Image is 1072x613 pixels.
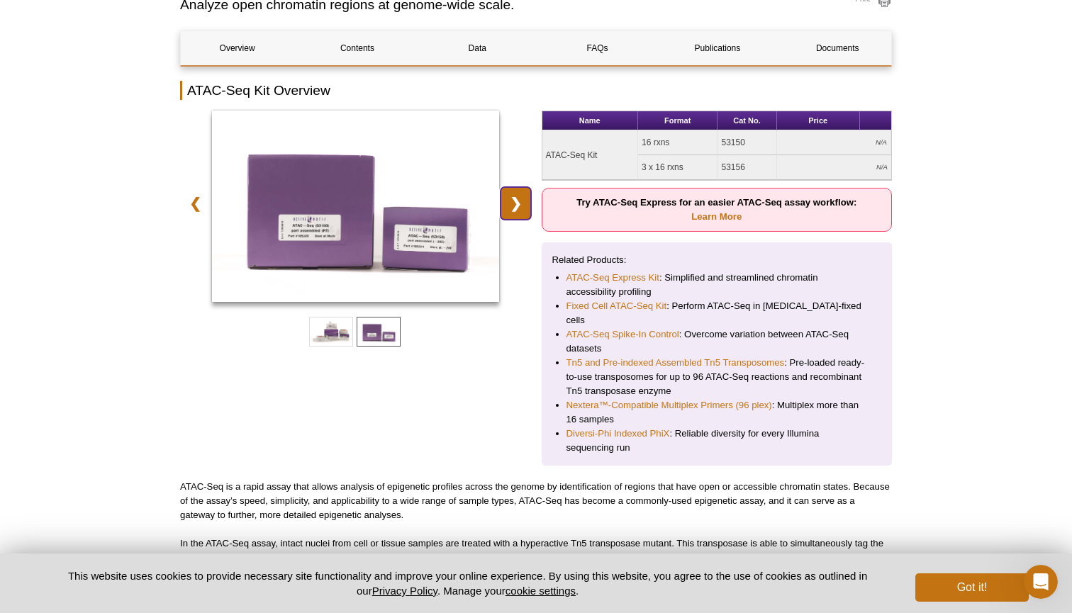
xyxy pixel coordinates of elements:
[542,111,638,130] th: Name
[506,585,576,597] button: cookie settings
[566,398,772,412] a: Nextera™-Compatible Multiplex Primers (96 plex)
[718,155,776,180] td: 53156
[212,111,499,302] img: ATAC-Seq Kit
[501,187,531,220] a: ❯
[638,111,718,130] th: Format
[181,31,294,65] a: Overview
[542,130,638,180] td: ATAC-Seq Kit
[638,155,718,180] td: 3 x 16 rxns
[43,568,892,598] p: This website uses cookies to provide necessary site functionality and improve your online experie...
[180,480,892,522] p: ATAC-Seq is a rapid assay that allows analysis of epigenetic profiles across the genome by identi...
[180,536,892,565] p: In the ATAC-Seq assay, intact nuclei from cell or tissue samples are treated with a hyperactive T...
[718,111,776,130] th: Cat No.
[718,130,776,155] td: 53150
[541,31,654,65] a: FAQs
[180,187,211,220] a: ❮
[212,111,499,306] a: ATAC-Seq Kit
[372,585,437,597] a: Privacy Policy
[661,31,774,65] a: Publications
[777,111,860,130] th: Price
[566,327,679,342] a: ATAC-Seq Spike-In Control
[566,327,868,356] li: : Overcome variation between ATAC-Seq datasets
[566,356,785,370] a: Tn5 and Pre-indexed Assembled Tn5 Transposomes
[566,271,659,285] a: ATAC-Seq Express Kit
[781,31,894,65] a: Documents
[566,427,868,455] li: : Reliable diversity for every Illumina sequencing run
[566,398,868,427] li: : Multiplex more than 16 samples
[566,299,868,327] li: : Perform ATAC-Seq in [MEDICAL_DATA]-fixed cells
[576,197,856,222] strong: Try ATAC-Seq Express for an easier ATAC-Seq assay workflow:
[1024,565,1058,599] iframe: Intercom live chat
[566,427,670,441] a: Diversi-Phi Indexed PhiX
[566,356,868,398] li: : Pre-loaded ready-to-use transposomes for up to 96 ATAC-Seq reactions and recombinant Tn5 transp...
[552,253,882,267] p: Related Products:
[566,299,667,313] a: Fixed Cell ATAC-Seq Kit
[566,271,868,299] li: : Simplified and streamlined chromatin accessibility profiling
[301,31,413,65] a: Contents
[915,573,1029,602] button: Got it!
[421,31,534,65] a: Data
[638,130,718,155] td: 16 rxns
[777,155,891,180] td: N/A
[777,130,891,155] td: N/A
[180,81,892,100] h2: ATAC-Seq Kit Overview
[691,211,742,222] a: Learn More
